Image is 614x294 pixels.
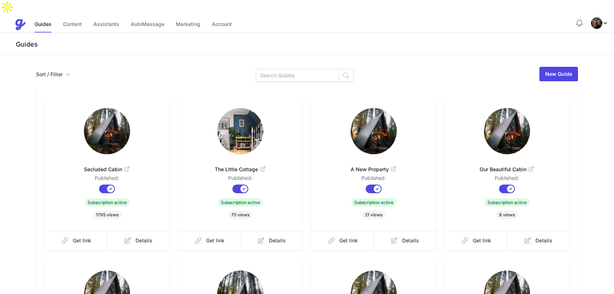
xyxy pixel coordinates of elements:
[323,174,424,185] dd: Published:
[228,211,252,219] span: 75 views
[85,198,130,207] span: Subscription active
[323,157,424,174] a: A New Property
[73,237,91,244] span: Get link
[539,67,578,81] a: New Guide
[56,166,158,173] span: Secluded Cabin
[14,40,614,49] h3: Guides
[351,108,397,154] img: 158gw9zbo16esmgc8wtd4bbjq8gh
[351,198,396,207] span: Subscription active
[269,237,286,244] span: Details
[496,211,518,219] span: 8 views
[35,17,52,33] a: Guides
[256,69,339,82] input: Search Guides
[484,108,530,154] img: yufnkr7zxyzldlnmlpwgqhyhi00j
[456,174,558,185] dd: Published:
[56,157,158,174] a: Secluded Cabin
[445,231,507,250] a: Get link
[323,166,424,173] span: A New Property
[240,231,303,250] a: Details
[84,108,130,154] img: 8wq9u04t2vd5nnc6moh5knn6q7pi
[507,231,569,250] a: Details
[93,211,121,219] span: 1795 views
[362,211,385,219] span: 21 views
[190,174,291,185] dd: Published:
[456,166,558,173] span: Our Beautiful Cabin
[36,71,70,78] button: Sort / Filter
[190,166,291,173] span: The Little Cottage
[217,108,263,154] img: 8hg2l9nlo86x4iznkq1ii7ae8cgc
[135,237,152,244] span: Details
[591,17,602,29] img: 3idsofojyu6u6j06bz8rmhlghd5i
[473,237,491,244] span: Get link
[206,237,224,244] span: Get link
[575,19,584,27] button: Notifications
[485,198,530,207] span: Subscription active
[176,17,200,33] a: Marketing
[218,198,263,207] span: Subscription active
[178,231,241,250] a: Get link
[339,237,358,244] span: Get link
[45,231,107,250] a: Get link
[311,231,374,250] a: Get link
[591,17,608,29] div: Profile Menu
[63,17,82,33] a: Content
[56,174,158,185] dd: Published:
[93,17,119,33] a: Assistants
[212,17,232,33] a: Account
[402,237,419,244] span: Details
[14,19,26,30] img: Guestive Guides
[456,157,558,174] a: Our Beautiful Cabin
[107,231,169,250] a: Details
[131,17,164,33] a: AutoMessage
[374,231,436,250] a: Details
[190,157,291,174] a: The Little Cottage
[535,237,552,244] span: Details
